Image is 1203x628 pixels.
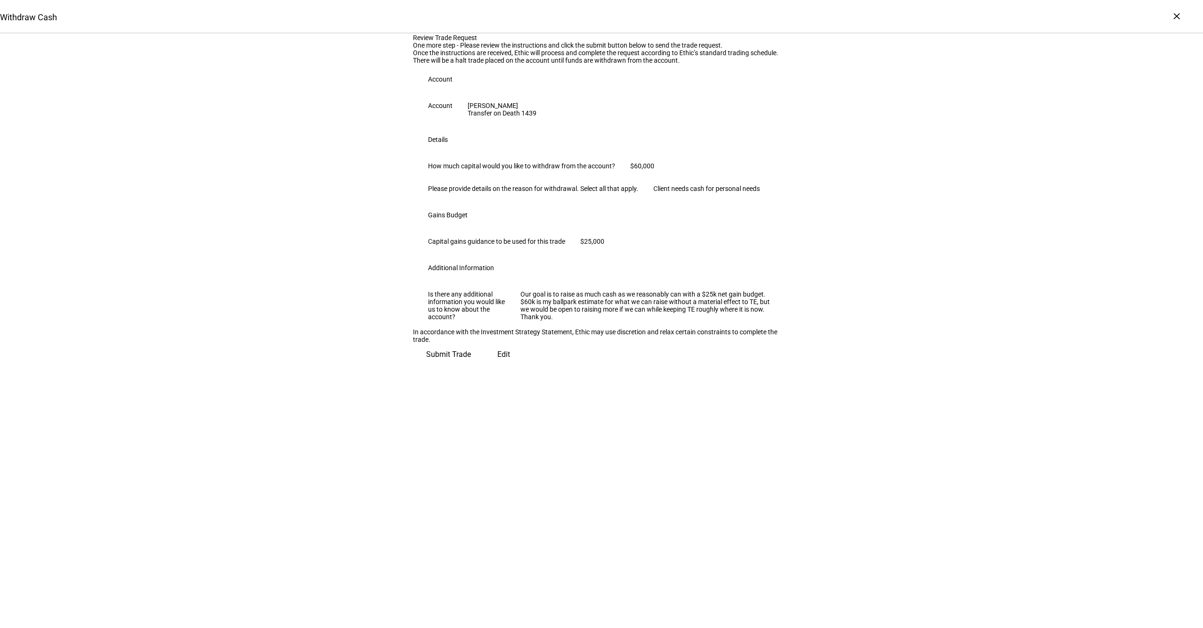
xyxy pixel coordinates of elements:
[468,102,536,109] div: [PERSON_NAME]
[426,343,471,366] span: Submit Trade
[520,290,775,321] div: Our goal is to raise as much cash as we reasonably can with a $25k net gain budget. $60k is my ba...
[413,34,790,41] div: Review Trade Request
[428,290,505,321] div: Is there any additional information you would like us to know about the account?
[428,211,468,219] div: Gains Budget
[413,57,790,64] div: There will be a halt trade placed on the account until funds are withdrawn from the account.
[413,328,790,343] div: In accordance with the Investment Strategy Statement, Ethic may use discretion and relax certain ...
[1169,8,1184,24] div: ×
[484,343,523,366] button: Edit
[428,185,638,192] div: Please provide details on the reason for withdrawal. Select all that apply.
[630,162,654,170] div: $60,000
[428,238,565,245] div: Capital gains guidance to be used for this trade
[653,185,760,192] div: Client needs cash for personal needs
[428,136,448,143] div: Details
[413,41,790,49] div: One more step - Please review the instructions and click the submit button below to send the trad...
[497,343,510,366] span: Edit
[413,49,790,57] div: Once the instructions are received, Ethic will process and complete the request according to Ethi...
[428,264,494,272] div: Additional Information
[428,162,615,170] div: How much capital would you like to withdraw from the account?
[468,109,536,117] div: Transfer on Death 1439
[413,343,484,366] button: Submit Trade
[428,102,453,109] div: Account
[428,75,453,83] div: Account
[580,238,604,245] div: $25,000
